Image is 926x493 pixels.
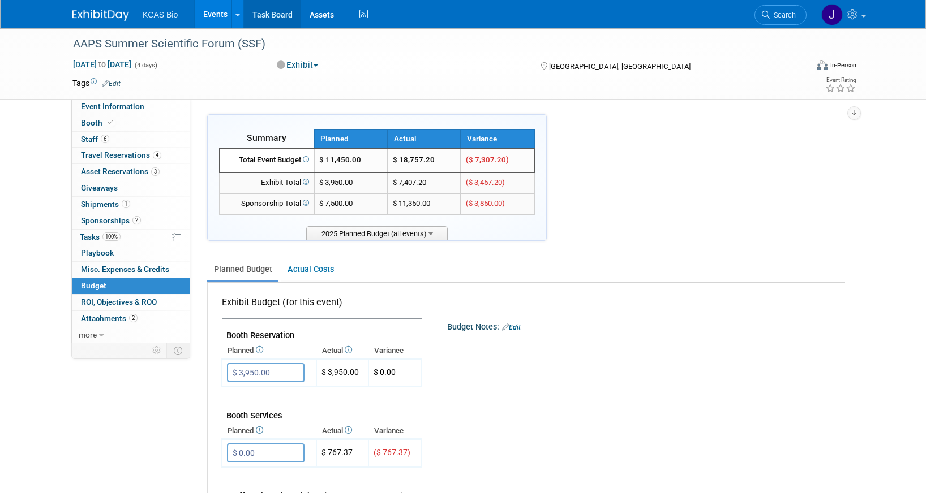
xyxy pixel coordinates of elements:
[72,245,190,261] a: Playbook
[321,367,359,377] span: $ 3,950.00
[153,151,161,159] span: 4
[167,343,190,358] td: Toggle Event Tabs
[81,183,118,192] span: Giveaways
[374,448,410,457] span: ($ 767.37)
[81,248,114,257] span: Playbook
[81,216,141,225] span: Sponsorships
[225,155,309,166] div: Total Event Budget
[151,167,160,176] span: 3
[81,265,169,274] span: Misc. Expenses & Credits
[466,178,505,187] span: ($ 3,457.20)
[222,399,422,423] td: Booth Services
[754,5,807,25] a: Search
[222,423,316,439] th: Planned
[72,10,129,21] img: ExhibitDay
[388,193,461,214] td: $ 11,350.00
[740,59,856,76] div: Event Format
[108,119,113,126] i: Booth reservation complete
[817,60,828,70] img: Format-Inperson.png
[388,129,461,148] th: Actual
[80,232,121,241] span: Tasks
[81,150,161,159] span: Travel Reservations
[388,148,461,172] td: $ 18,757.20
[281,259,340,280] a: Actual Costs
[502,323,521,331] a: Edit
[207,259,278,280] a: Planned Budget
[79,330,97,339] span: more
[319,178,353,187] span: $ 3,950.00
[447,318,844,333] div: Budget Notes:
[72,59,132,70] span: [DATE] [DATE]
[830,61,856,70] div: In-Person
[69,34,790,54] div: AAPS Summer Scientific Forum (SSF)
[306,226,448,240] span: 2025 Planned Budget (all events)
[72,164,190,180] a: Asset Reservations3
[549,62,691,71] span: [GEOGRAPHIC_DATA], [GEOGRAPHIC_DATA]
[132,216,141,224] span: 2
[225,178,309,188] div: Exhibit Total
[314,129,388,148] th: Planned
[72,132,190,148] a: Staff6
[72,262,190,278] a: Misc. Expenses & Credits
[225,198,309,209] div: Sponsorship Total
[81,314,138,323] span: Attachments
[102,80,121,88] a: Edit
[147,343,167,358] td: Personalize Event Tab Strip
[101,135,109,143] span: 6
[461,129,534,148] th: Variance
[466,199,505,207] span: ($ 3,850.00)
[72,99,190,115] a: Event Information
[273,59,323,71] button: Exhibit
[81,102,144,111] span: Event Information
[770,11,796,19] span: Search
[388,172,461,193] td: $ 7,407.20
[368,343,422,358] th: Variance
[316,343,368,358] th: Actual
[72,213,190,229] a: Sponsorships2
[81,200,130,209] span: Shipments
[81,281,106,290] span: Budget
[316,439,368,467] td: $ 767.37
[122,200,130,208] span: 1
[81,135,109,144] span: Staff
[81,118,115,127] span: Booth
[143,10,178,19] span: KCAS Bio
[222,296,417,315] div: Exhibit Budget (for this event)
[72,311,190,327] a: Attachments2
[72,197,190,213] a: Shipments1
[81,167,160,176] span: Asset Reservations
[319,199,353,207] span: $ 7,500.00
[825,77,856,83] div: Event Rating
[81,297,157,306] span: ROI, Objectives & ROO
[102,232,121,241] span: 100%
[72,295,190,310] a: ROI, Objectives & ROO
[316,423,368,439] th: Actual
[129,314,138,322] span: 2
[222,319,422,343] td: Booth Reservation
[72,327,190,343] a: more
[72,230,190,245] a: Tasks100%
[247,132,286,143] span: Summary
[134,62,157,69] span: (4 days)
[821,4,843,25] img: Jason Hannah
[466,155,509,164] span: ($ 7,307.20)
[374,367,396,377] span: $ 0.00
[72,148,190,163] a: Travel Reservations4
[319,155,361,164] span: $ 11,450.00
[72,180,190,196] a: Giveaways
[72,278,190,294] a: Budget
[72,115,190,131] a: Booth
[97,60,108,69] span: to
[72,77,121,89] td: Tags
[368,423,422,439] th: Variance
[222,343,316,358] th: Planned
